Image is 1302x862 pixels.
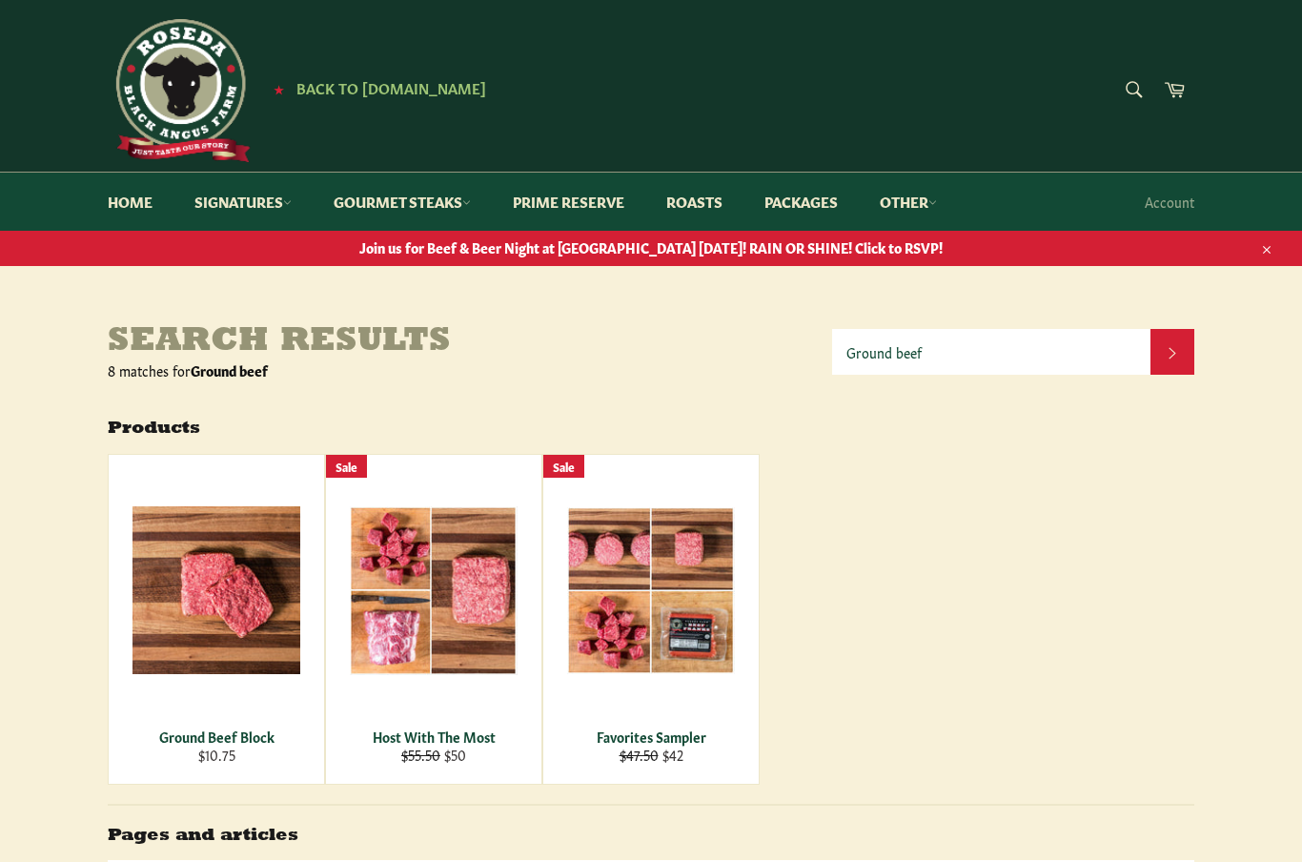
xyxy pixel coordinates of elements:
[108,454,325,785] a: Ground Beef Block Ground Beef Block $10.75
[108,323,832,361] h1: Search results
[296,77,486,97] span: Back to [DOMAIN_NAME]
[108,418,1194,441] h2: Products
[338,728,530,746] div: Host With The Most
[556,746,747,764] div: $42
[556,728,747,746] div: Favorites Sampler
[620,745,659,764] s: $47.50
[325,454,542,785] a: Host With The Most Host With The Most $55.50 $50
[108,19,251,162] img: Roseda Beef
[121,746,313,764] div: $10.75
[108,825,1194,849] h4: Pages and articles
[350,506,518,675] img: Host With The Most
[832,329,1150,375] input: Search
[274,81,284,96] span: ★
[1135,174,1204,230] a: Account
[315,173,490,231] a: Gourmet Steaks
[745,173,857,231] a: Packages
[861,173,956,231] a: Other
[191,360,268,380] strong: Ground beef
[108,361,832,380] p: 8 matches for
[326,455,367,479] div: Sale
[543,455,584,479] div: Sale
[338,746,530,764] div: $50
[175,173,311,231] a: Signatures
[121,728,313,746] div: Ground Beef Block
[494,173,643,231] a: Prime Reserve
[401,745,440,764] s: $55.50
[264,81,486,96] a: ★ Back to [DOMAIN_NAME]
[567,507,735,674] img: Favorites Sampler
[132,506,300,674] img: Ground Beef Block
[647,173,742,231] a: Roasts
[89,173,172,231] a: Home
[542,454,760,785] a: Favorites Sampler Favorites Sampler $47.50 $42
